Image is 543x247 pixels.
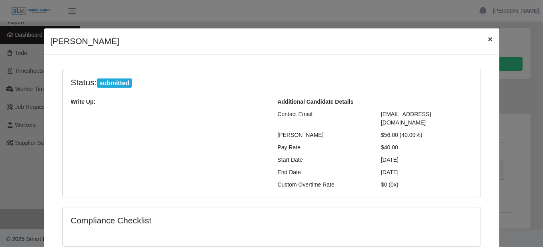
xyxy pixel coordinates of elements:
[272,131,375,139] div: [PERSON_NAME]
[50,35,120,48] h4: [PERSON_NAME]
[71,98,96,105] b: Write Up:
[272,110,375,127] div: Contact Email:
[272,181,375,189] div: Custom Overtime Rate
[381,169,399,175] span: [DATE]
[375,143,479,152] div: $40.00
[278,98,354,105] b: Additional Candidate Details
[71,77,369,88] h4: Status:
[375,156,479,164] div: [DATE]
[381,181,399,188] span: $0 (0x)
[272,156,375,164] div: Start Date
[97,78,132,88] span: submitted
[272,143,375,152] div: Pay Rate
[71,215,335,225] h4: Compliance Checklist
[381,111,431,126] span: [EMAIL_ADDRESS][DOMAIN_NAME]
[488,34,493,44] span: ×
[272,168,375,177] div: End Date
[481,28,499,50] button: Close
[375,131,479,139] div: $56.00 (40.00%)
